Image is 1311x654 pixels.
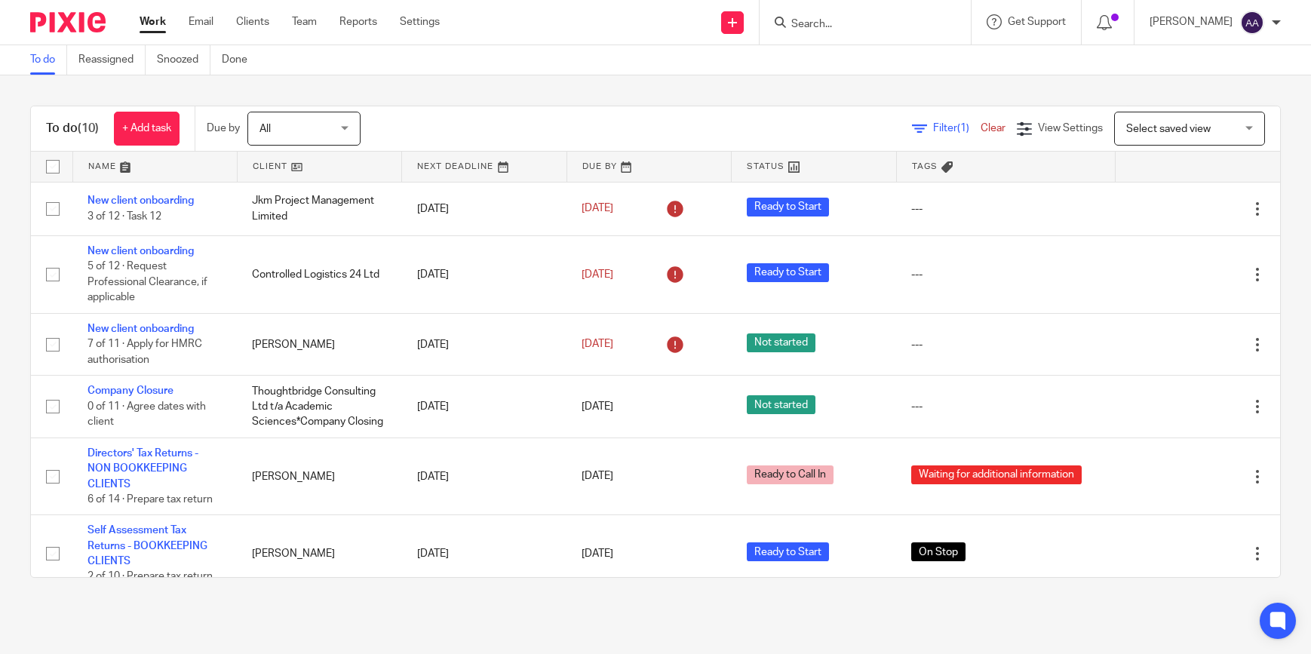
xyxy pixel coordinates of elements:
span: Not started [747,395,815,414]
span: 2 of 10 · Prepare tax return [88,572,213,582]
td: [DATE] [402,376,566,438]
div: --- [911,267,1100,282]
span: On Stop [911,542,966,561]
span: (1) [957,123,969,134]
input: Search [790,18,926,32]
img: Pixie [30,12,106,32]
td: [PERSON_NAME] [237,313,401,375]
a: Directors' Tax Returns - NON BOOKKEEPING CLIENTS [88,448,198,490]
span: 7 of 11 · Apply for HMRC authorisation [88,339,202,366]
span: 6 of 14 · Prepare tax return [88,494,213,505]
span: Ready to Start [747,198,829,216]
a: Company Closure [88,385,173,396]
span: [DATE] [582,471,613,482]
span: Not started [747,333,815,352]
div: --- [911,201,1100,216]
td: Thoughtbridge Consulting Ltd t/a Academic Sciences*Company Closing [237,376,401,438]
a: Self Assessment Tax Returns - BOOKKEEPING CLIENTS [88,525,207,566]
span: Ready to Call In [747,465,834,484]
span: [DATE] [582,548,613,559]
a: Snoozed [157,45,210,75]
span: Ready to Start [747,263,829,282]
span: 0 of 11 · Agree dates with client [88,401,206,428]
h1: To do [46,121,99,137]
span: (10) [78,122,99,134]
a: Settings [400,14,440,29]
span: Waiting for additional information [911,465,1082,484]
p: Due by [207,121,240,136]
a: New client onboarding [88,324,194,334]
span: [DATE] [582,269,613,280]
span: View Settings [1038,123,1103,134]
span: Select saved view [1126,124,1211,134]
span: [DATE] [582,204,613,214]
a: Team [292,14,317,29]
a: New client onboarding [88,195,194,206]
td: Jkm Project Management Limited [237,182,401,235]
a: Reassigned [78,45,146,75]
span: [DATE] [582,339,613,350]
td: [DATE] [402,235,566,313]
td: [DATE] [402,515,566,593]
a: Clients [236,14,269,29]
img: svg%3E [1240,11,1264,35]
td: [DATE] [402,438,566,515]
a: Email [189,14,213,29]
a: New client onboarding [88,246,194,256]
span: 5 of 12 · Request Professional Clearance, if applicable [88,262,207,303]
td: [DATE] [402,182,566,235]
td: [PERSON_NAME] [237,438,401,515]
td: [PERSON_NAME] [237,515,401,593]
a: + Add task [114,112,180,146]
div: --- [911,399,1100,414]
span: Get Support [1008,17,1066,27]
a: Clear [981,123,1006,134]
td: [DATE] [402,313,566,375]
span: Ready to Start [747,542,829,561]
a: Work [140,14,166,29]
span: [DATE] [582,401,613,412]
span: Filter [933,123,981,134]
span: 3 of 12 · Task 12 [88,211,161,222]
a: To do [30,45,67,75]
p: [PERSON_NAME] [1150,14,1233,29]
span: All [259,124,271,134]
span: Tags [912,162,938,170]
div: --- [911,337,1100,352]
td: Controlled Logistics 24 Ltd [237,235,401,313]
a: Reports [339,14,377,29]
a: Done [222,45,259,75]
